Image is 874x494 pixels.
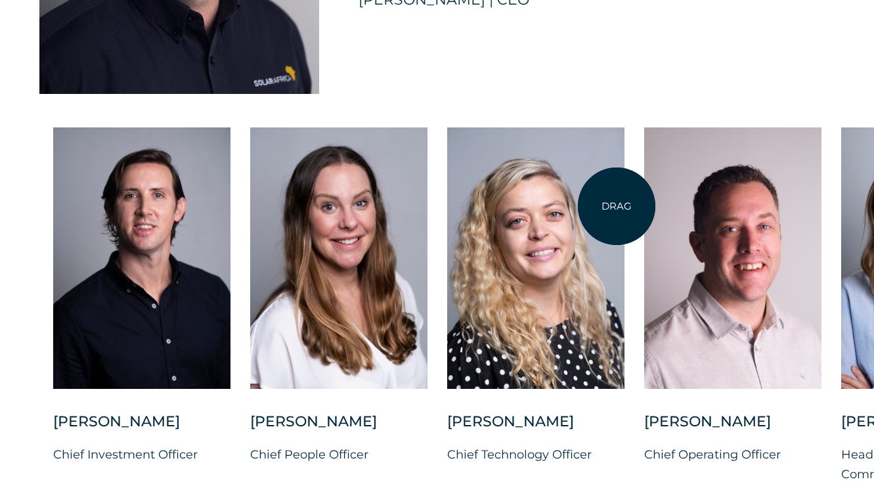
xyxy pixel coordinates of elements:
[250,445,427,464] p: Chief People Officer
[644,445,821,464] p: Chief Operating Officer
[53,445,230,464] p: Chief Investment Officer
[250,412,427,445] div: [PERSON_NAME]
[53,412,230,445] div: [PERSON_NAME]
[644,412,821,445] div: [PERSON_NAME]
[447,445,624,464] p: Chief Technology Officer
[447,412,624,445] div: [PERSON_NAME]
